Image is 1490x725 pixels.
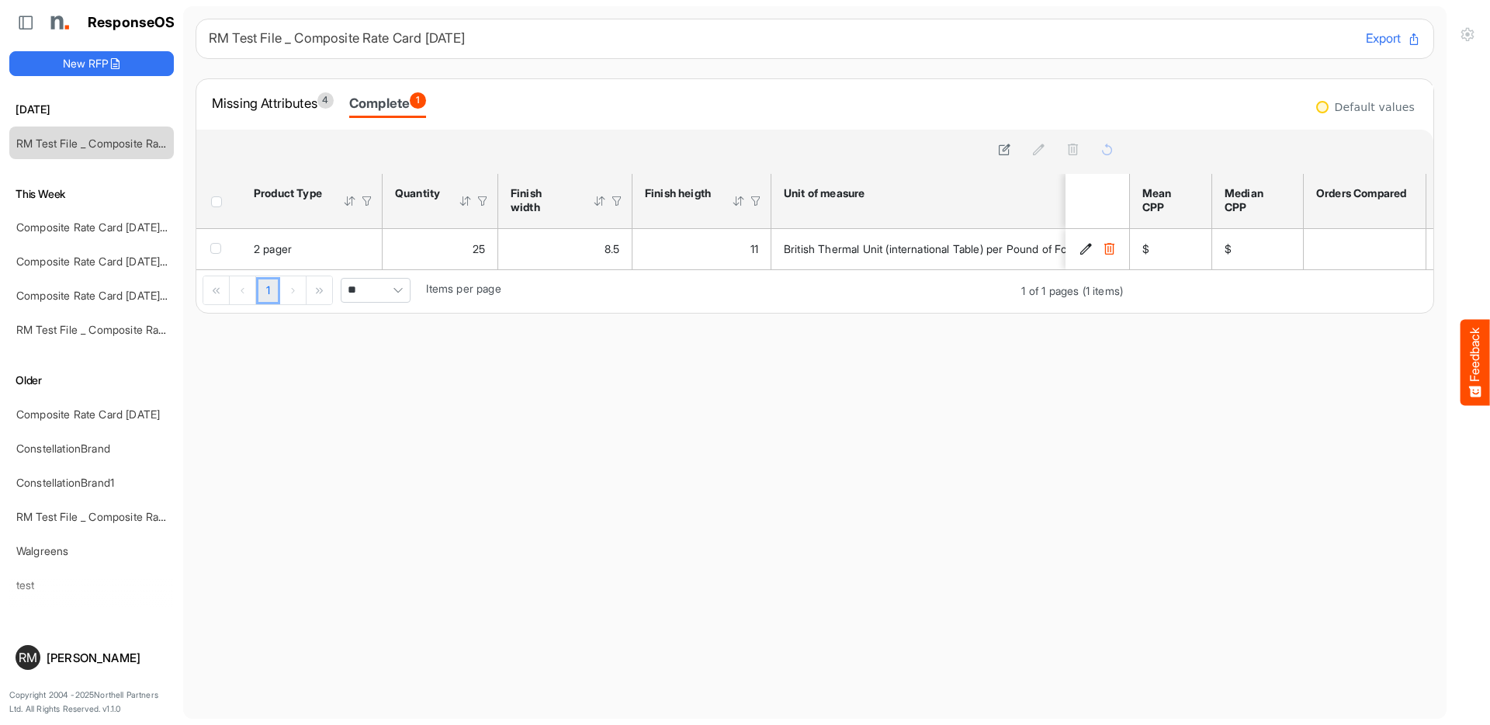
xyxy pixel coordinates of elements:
[19,651,37,664] span: RM
[750,242,758,255] span: 11
[16,220,200,234] a: Composite Rate Card [DATE]_smaller
[9,51,174,76] button: New RFP
[749,194,763,208] div: Filter Icon
[88,15,175,31] h1: ResponseOS
[9,101,174,118] h6: [DATE]
[16,442,110,455] a: ConstellationBrand
[360,194,374,208] div: Filter Icon
[230,276,256,304] div: Go to previous page
[16,323,233,336] a: RM Test File _ Composite Rate Card [DATE]
[341,278,411,303] span: Pagerdropdown
[16,510,233,523] a: RM Test File _ Composite Rate Card [DATE]
[307,276,332,304] div: Go to last page
[1142,242,1149,255] span: $
[43,7,74,38] img: Northell
[9,372,174,389] h6: Older
[9,186,174,203] h6: This Week
[1316,186,1409,200] div: Orders Compared
[784,186,1056,200] div: Unit of measure
[383,229,498,269] td: 25 is template cell Column Header httpsnorthellcomontologiesmapping-rulesorderhasquantity
[632,229,771,269] td: 11 is template cell Column Header httpsnorthellcomontologiesmapping-rulesmeasurementhasfinishsize...
[349,92,426,114] div: Complete
[209,32,1353,45] h6: RM Test File _ Composite Rate Card [DATE]
[47,652,168,664] div: [PERSON_NAME]
[256,277,280,305] a: Page 1 of 1 Pages
[426,282,501,295] span: Items per page
[771,229,1116,269] td: British Thermal Unit (international Table) per Pound of Force is template cell Column Header http...
[16,476,114,489] a: ConstellationBrand1
[1083,284,1123,297] span: (1 items)
[254,242,292,255] span: 2 pager
[1021,284,1079,297] span: 1 of 1 pages
[16,408,160,421] a: Composite Rate Card [DATE]
[498,229,632,269] td: 8.5 is template cell Column Header httpsnorthellcomontologiesmapping-rulesmeasurementhasfinishsiz...
[196,174,241,228] th: Header checkbox
[1078,241,1093,257] button: Edit
[1101,241,1117,257] button: Delete
[1225,186,1286,214] div: Median CPP
[254,186,323,200] div: Product Type
[784,242,1083,255] span: British Thermal Unit (international Table) per Pound of Force
[395,186,438,200] div: Quantity
[241,229,383,269] td: 2 pager is template cell Column Header product-type
[196,270,1129,313] div: Pager Container
[605,242,619,255] span: 8.5
[16,289,200,302] a: Composite Rate Card [DATE]_smaller
[16,544,68,557] a: Walgreens
[317,92,334,109] span: 4
[196,229,241,269] td: checkbox
[1212,229,1304,269] td: $ is template cell Column Header median-cpp
[610,194,624,208] div: Filter Icon
[1130,229,1212,269] td: $ is template cell Column Header mean-cpp
[1335,102,1415,113] div: Default values
[473,242,485,255] span: 25
[410,92,426,109] span: 1
[1225,242,1232,255] span: $
[212,92,334,114] div: Missing Attributes
[1066,229,1132,269] td: 87437204-e6e0-449d-9b77-74989a38c5c4 is template cell Column Header
[511,186,573,214] div: Finish width
[9,689,174,716] p: Copyright 2004 - 2025 Northell Partners Ltd. All Rights Reserved. v 1.1.0
[645,186,712,200] div: Finish heigth
[1461,320,1490,406] button: Feedback
[203,276,230,304] div: Go to first page
[476,194,490,208] div: Filter Icon
[16,255,200,268] a: Composite Rate Card [DATE]_smaller
[280,276,307,304] div: Go to next page
[1366,29,1421,49] button: Export
[1304,229,1426,269] td: is template cell Column Header orders-compared
[1142,186,1194,214] div: Mean CPP
[16,137,233,150] a: RM Test File _ Composite Rate Card [DATE]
